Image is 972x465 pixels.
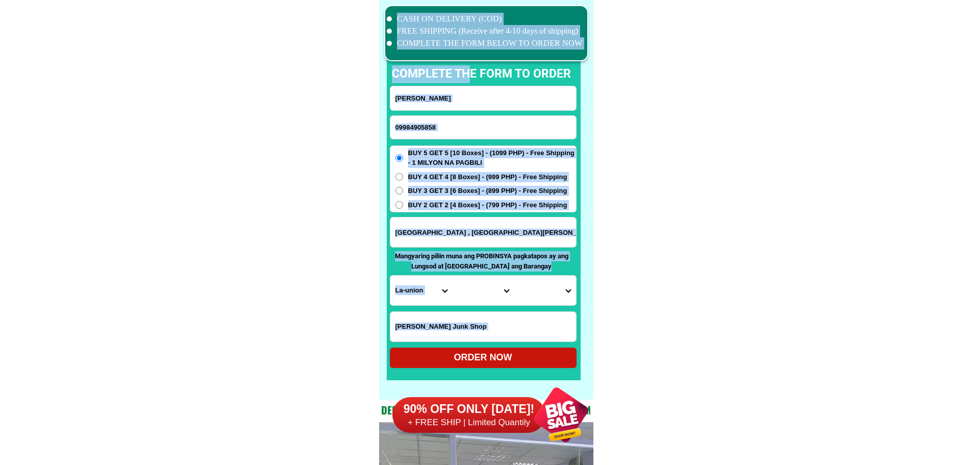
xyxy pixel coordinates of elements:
[387,13,583,25] li: CASH ON DELIVERY (COD)
[390,116,576,139] input: Input phone_number
[390,251,574,271] p: Mangyaring piliin muna ang PROBINSYA pagkatapos ay ang Lungsod at [GEOGRAPHIC_DATA] ang Barangay
[395,154,403,162] input: BUY 5 GET 5 [10 Boxes] - (1099 PHP) - Free Shipping - 1 MILYON NA PAGBILI
[390,217,576,247] input: Input address
[392,402,545,417] h6: 90% OFF ONLY [DATE]!
[395,173,403,181] input: BUY 4 GET 4 [8 Boxes] - (999 PHP) - Free Shipping
[390,312,576,341] input: Input LANDMARKOFLOCATION
[382,65,581,83] p: complete the form to order
[395,201,403,209] input: BUY 2 GET 2 [4 Boxes] - (799 PHP) - Free Shipping
[408,148,576,168] span: BUY 5 GET 5 [10 Boxes] - (1099 PHP) - Free Shipping - 1 MILYON NA PAGBILI
[452,276,514,305] select: Select district
[392,417,545,428] h6: + FREE SHIP | Limited Quantily
[395,187,403,194] input: BUY 3 GET 3 [6 Boxes] - (899 PHP) - Free Shipping
[514,276,576,305] select: Select commune
[390,86,576,110] input: Input full_name
[408,186,567,196] span: BUY 3 GET 3 [6 Boxes] - (899 PHP) - Free Shipping
[379,402,593,418] h2: Dedicated and professional consulting team
[408,172,567,182] span: BUY 4 GET 4 [8 Boxes] - (999 PHP) - Free Shipping
[387,25,583,37] li: FREE SHIPPING (Receive after 4-10 days of shipping)
[387,37,583,50] li: COMPLETE THE FORM BELOW TO ORDER NOW
[390,351,577,364] div: ORDER NOW
[408,200,567,210] span: BUY 2 GET 2 [4 Boxes] - (799 PHP) - Free Shipping
[390,276,452,305] select: Select province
